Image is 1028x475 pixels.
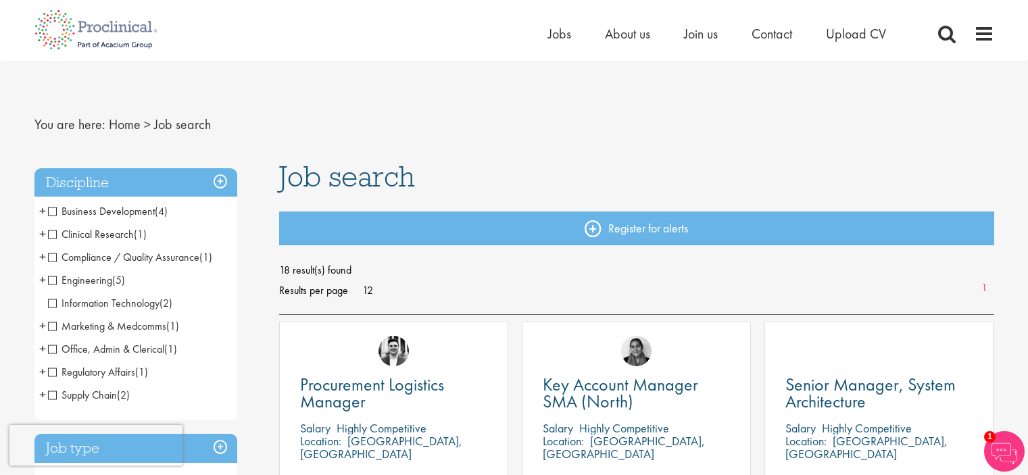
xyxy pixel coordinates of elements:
span: + [39,316,46,336]
span: Engineering [48,273,125,287]
span: (2) [117,388,130,402]
span: (1) [199,250,212,264]
a: Register for alerts [279,211,994,245]
a: 1 [975,280,994,296]
a: breadcrumb link [109,116,141,133]
span: Office, Admin & Clerical [48,342,177,356]
a: Contact [752,25,792,43]
span: Marketing & Medcomms [48,319,166,333]
span: (1) [164,342,177,356]
span: Engineering [48,273,112,287]
span: + [39,339,46,359]
span: Office, Admin & Clerical [48,342,164,356]
span: Location: [300,433,341,449]
iframe: reCAPTCHA [9,425,182,466]
a: Procurement Logistics Manager [300,376,487,410]
span: 18 result(s) found [279,260,994,280]
span: (5) [112,273,125,287]
span: + [39,361,46,382]
span: (2) [160,296,172,310]
span: Clinical Research [48,227,134,241]
span: Results per page [279,280,348,301]
span: 1 [984,431,996,443]
a: About us [605,25,650,43]
span: Compliance / Quality Assurance [48,250,199,264]
span: + [39,384,46,405]
img: Anjali Parbhu [621,336,652,366]
a: Senior Manager, System Architecture [785,376,973,410]
span: Procurement Logistics Manager [300,373,444,413]
span: You are here: [34,116,105,133]
span: + [39,201,46,221]
span: Salary [300,420,331,436]
span: + [39,270,46,290]
span: Location: [543,433,584,449]
a: Key Account Manager SMA (North) [543,376,730,410]
span: Business Development [48,204,168,218]
a: 12 [358,283,378,297]
span: Salary [543,420,573,436]
span: Senior Manager, System Architecture [785,373,956,413]
p: [GEOGRAPHIC_DATA], [GEOGRAPHIC_DATA] [543,433,705,461]
span: (1) [135,365,148,379]
span: Salary [785,420,816,436]
span: Job search [154,116,211,133]
span: Supply Chain [48,388,130,402]
span: + [39,247,46,267]
span: Regulatory Affairs [48,365,135,379]
span: Information Technology [48,296,160,310]
a: Jobs [548,25,571,43]
span: (4) [155,204,168,218]
h3: Discipline [34,168,237,197]
span: Information Technology [48,296,172,310]
span: + [39,224,46,244]
p: [GEOGRAPHIC_DATA], [GEOGRAPHIC_DATA] [785,433,948,461]
span: Job search [279,158,415,195]
p: [GEOGRAPHIC_DATA], [GEOGRAPHIC_DATA] [300,433,462,461]
a: Join us [684,25,718,43]
img: Chatbot [984,431,1025,472]
span: > [144,116,151,133]
span: Location: [785,433,827,449]
a: Upload CV [826,25,886,43]
span: (1) [166,319,179,333]
p: Highly Competitive [337,420,426,436]
span: Business Development [48,204,155,218]
span: Supply Chain [48,388,117,402]
span: Compliance / Quality Assurance [48,250,212,264]
span: Marketing & Medcomms [48,319,179,333]
span: Key Account Manager SMA (North) [543,373,698,413]
span: Regulatory Affairs [48,365,148,379]
span: (1) [134,227,147,241]
img: Edward Little [378,336,409,366]
span: Clinical Research [48,227,147,241]
p: Highly Competitive [822,420,912,436]
p: Highly Competitive [579,420,669,436]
